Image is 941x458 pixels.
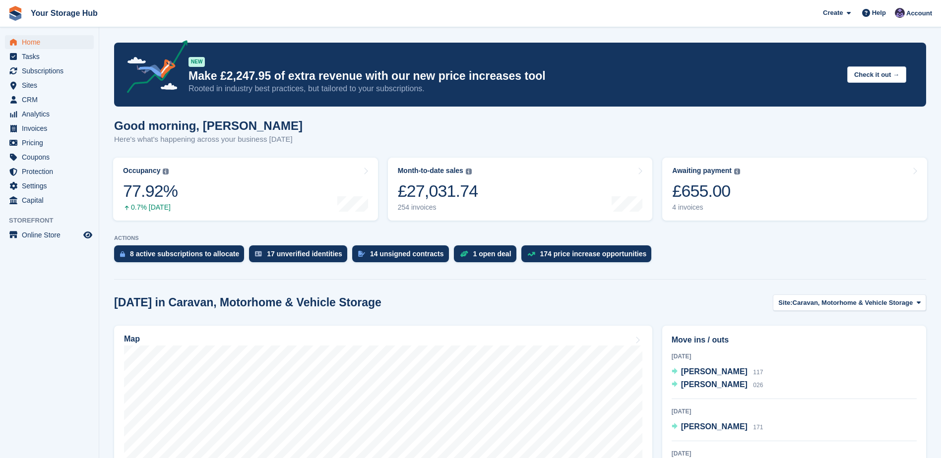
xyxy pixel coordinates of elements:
span: Coupons [22,150,81,164]
p: Make £2,247.95 of extra revenue with our new price increases tool [188,69,839,83]
div: [DATE] [672,352,917,361]
span: 117 [753,369,763,376]
img: Liam Beddard [895,8,905,18]
h2: [DATE] in Caravan, Motorhome & Vehicle Storage [114,296,381,309]
span: [PERSON_NAME] [681,422,748,431]
img: price-adjustments-announcement-icon-8257ccfd72463d97f412b2fc003d46551f7dbcb40ab6d574587a9cd5c0d94... [119,40,188,97]
img: icon-info-grey-7440780725fd019a000dd9b08b2336e03edf1995a4989e88bcd33f0948082b44.svg [163,169,169,174]
span: [PERSON_NAME] [681,367,748,376]
a: [PERSON_NAME] 026 [672,379,763,392]
span: Analytics [22,107,81,121]
div: 8 active subscriptions to allocate [130,250,239,258]
div: 77.92% [123,181,178,201]
span: 171 [753,424,763,431]
span: Capital [22,193,81,207]
div: 17 unverified identities [267,250,342,258]
a: 8 active subscriptions to allocate [114,245,249,267]
span: Invoices [22,121,81,135]
span: [PERSON_NAME] [681,380,748,389]
div: NEW [188,57,205,67]
a: Awaiting payment £655.00 4 invoices [662,158,927,221]
p: ACTIONS [114,235,926,241]
img: stora-icon-8386f47178a22dfd0bd8f6a31ec36ba5ce8667c1dd55bd0f319d3a0aa187defe.svg [8,6,23,21]
a: menu [5,107,94,121]
p: Rooted in industry best practices, but tailored to your subscriptions. [188,83,839,94]
span: Settings [22,179,81,193]
span: Account [906,8,932,18]
a: Preview store [82,229,94,241]
a: Your Storage Hub [27,5,102,21]
a: menu [5,150,94,164]
a: 17 unverified identities [249,245,352,267]
a: menu [5,121,94,135]
a: menu [5,136,94,150]
span: Subscriptions [22,64,81,78]
div: Awaiting payment [672,167,732,175]
a: menu [5,64,94,78]
div: [DATE] [672,449,917,458]
img: price_increase_opportunities-93ffe204e8149a01c8c9dc8f82e8f89637d9d84a8eef4429ea346261dce0b2c0.svg [527,252,535,256]
p: Here's what's happening across your business [DATE] [114,134,303,145]
a: menu [5,179,94,193]
div: [DATE] [672,407,917,416]
h2: Map [124,335,140,343]
img: active_subscription_to_allocate_icon-d502201f5373d7db506a760aba3b589e785aa758c864c3986d89f69b8ff3... [120,251,125,257]
a: Month-to-date sales £27,031.74 254 invoices [388,158,653,221]
a: 174 price increase opportunities [521,245,657,267]
span: Protection [22,165,81,178]
img: contract_signature_icon-13c848040528278c33f63329250d36e43548de30e8caae1d1a13099fd9432cc5.svg [358,251,365,257]
span: CRM [22,93,81,107]
a: [PERSON_NAME] 117 [672,366,763,379]
h2: Move ins / outs [672,334,917,346]
button: Check it out → [847,66,906,83]
span: Pricing [22,136,81,150]
img: deal-1b604bf984904fb50ccaf53a9ad4b4a5d6e5aea283cecdc64d6e3604feb123c2.svg [460,250,468,257]
h1: Good morning, [PERSON_NAME] [114,119,303,132]
button: Site: Caravan, Motorhome & Vehicle Storage [773,294,926,311]
a: Occupancy 77.92% 0.7% [DATE] [113,158,378,221]
a: 1 open deal [454,245,521,267]
span: Online Store [22,228,81,242]
span: Home [22,35,81,49]
div: 0.7% [DATE] [123,203,178,212]
a: menu [5,165,94,178]
span: Caravan, Motorhome & Vehicle Storage [793,298,913,308]
div: 14 unsigned contracts [370,250,444,258]
a: menu [5,193,94,207]
img: icon-info-grey-7440780725fd019a000dd9b08b2336e03edf1995a4989e88bcd33f0948082b44.svg [466,169,472,174]
span: 026 [753,382,763,389]
span: Sites [22,78,81,92]
div: Month-to-date sales [398,167,463,175]
span: Site: [778,298,792,308]
span: Create [823,8,843,18]
img: verify_identity-adf6edd0f0f0b5bbfe63781bf79b02c33cf7c696d77639b501bdc392416b5a36.svg [255,251,262,257]
a: menu [5,35,94,49]
div: £655.00 [672,181,740,201]
img: icon-info-grey-7440780725fd019a000dd9b08b2336e03edf1995a4989e88bcd33f0948082b44.svg [734,169,740,174]
span: Tasks [22,50,81,63]
div: £27,031.74 [398,181,478,201]
a: menu [5,93,94,107]
span: Storefront [9,216,99,226]
a: 14 unsigned contracts [352,245,454,267]
a: menu [5,78,94,92]
div: 254 invoices [398,203,478,212]
a: menu [5,228,94,242]
div: 1 open deal [473,250,511,258]
div: Occupancy [123,167,160,175]
span: Help [872,8,886,18]
a: menu [5,50,94,63]
div: 174 price increase opportunities [540,250,647,258]
a: [PERSON_NAME] 171 [672,421,763,434]
div: 4 invoices [672,203,740,212]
